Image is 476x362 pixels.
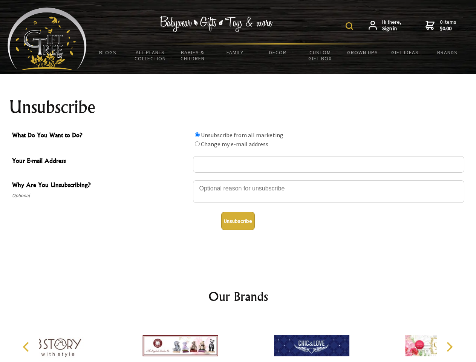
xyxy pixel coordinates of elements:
[384,44,426,60] a: Gift Ideas
[201,140,268,148] label: Change my e-mail address
[87,44,129,60] a: BLOGS
[214,44,257,60] a: Family
[12,191,189,200] span: Optional
[193,156,464,173] input: Your E-mail Address
[193,180,464,203] textarea: Why Are You Unsubscribing?
[19,339,35,355] button: Previous
[382,19,401,32] span: Hi there,
[201,131,283,139] label: Unsubscribe from all marketing
[382,25,401,32] strong: Sign in
[195,141,200,146] input: What Do You Want to Do?
[9,98,467,116] h1: Unsubscribe
[195,132,200,137] input: What Do You Want to Do?
[346,22,353,30] img: product search
[441,339,458,355] button: Next
[160,16,273,32] img: Babywear - Gifts - Toys & more
[369,19,401,32] a: Hi there,Sign in
[12,180,189,191] span: Why Are You Unsubscribing?
[171,44,214,66] a: Babies & Children
[8,8,87,70] img: Babyware - Gifts - Toys and more...
[425,19,456,32] a: 0 items$0.00
[12,130,189,141] span: What Do You Want to Do?
[440,18,456,32] span: 0 items
[221,212,255,230] button: Unsubscribe
[15,287,461,305] h2: Our Brands
[129,44,172,66] a: All Plants Collection
[299,44,341,66] a: Custom Gift Box
[341,44,384,60] a: Grown Ups
[256,44,299,60] a: Decor
[426,44,469,60] a: Brands
[12,156,189,167] span: Your E-mail Address
[440,25,456,32] strong: $0.00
